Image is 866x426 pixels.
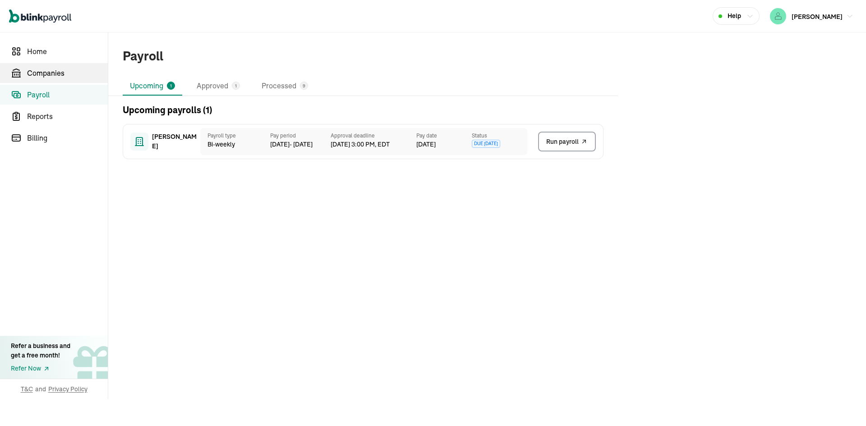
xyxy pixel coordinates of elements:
nav: Global [9,3,71,29]
button: Help [713,7,760,25]
span: T&C [21,385,33,394]
span: Bi-weekly [207,140,263,149]
button: Run payroll [538,132,596,151]
span: Help [728,11,741,21]
span: [DATE] [416,140,436,149]
span: Reports [27,111,108,122]
button: [PERSON_NAME] [766,6,857,26]
span: [PERSON_NAME] [792,13,843,21]
iframe: Chat Widget [716,329,866,426]
span: [PERSON_NAME] [152,132,197,151]
a: Refer Now [11,364,70,373]
span: Approval deadline [331,132,416,140]
span: 1 [170,82,172,89]
span: Due [DATE] [472,140,500,148]
span: Pay period [270,132,331,140]
span: Companies [27,68,108,78]
span: [DATE] - [DATE] [270,140,331,149]
span: Payroll [27,89,108,100]
span: 1 [235,82,237,89]
span: and [35,385,46,394]
h1: Payroll [123,47,163,66]
span: 9 [303,82,305,89]
span: Billing [27,133,108,143]
li: Approved [189,77,247,96]
span: Run payroll [546,137,579,147]
span: Home [27,46,108,57]
h2: Upcoming payrolls ( 1 ) [123,103,212,117]
span: Payroll type [207,132,263,140]
span: Status [472,132,527,140]
li: Processed [254,77,315,96]
span: Pay date [416,132,472,140]
li: Upcoming [123,77,182,96]
span: [DATE] 3:00 PM, EDT [331,140,416,149]
span: Privacy Policy [48,385,88,394]
div: Refer a business and get a free month! [11,341,70,360]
